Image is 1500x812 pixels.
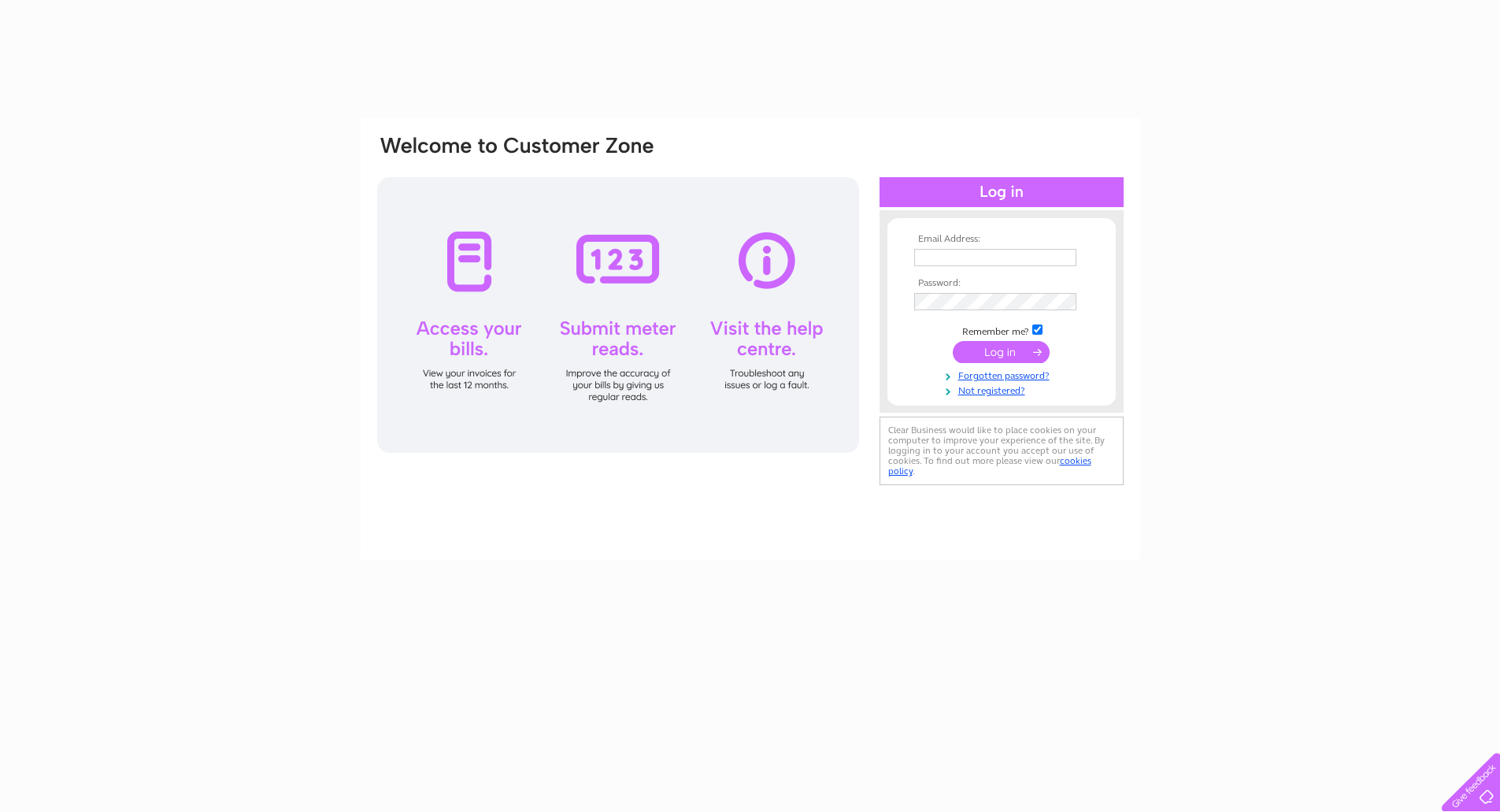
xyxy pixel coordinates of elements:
[888,455,1091,476] a: cookies policy
[910,322,1093,338] td: Remember me?
[914,382,1093,397] a: Not registered?
[910,278,1093,289] th: Password:
[880,417,1124,485] div: Clear Business would like to place cookies on your computer to improve your experience of the sit...
[953,341,1050,363] input: Submit
[910,234,1093,245] th: Email Address:
[914,367,1093,382] a: Forgotten password?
